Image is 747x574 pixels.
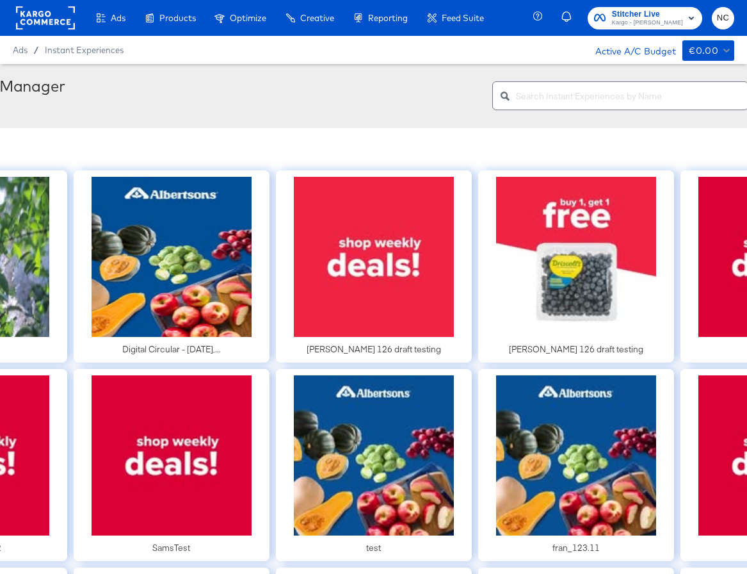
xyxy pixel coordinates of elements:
[152,542,190,554] div: SamsTest
[111,13,125,23] span: Ads
[13,45,28,55] span: Ads
[712,7,734,29] button: NC
[612,18,683,28] span: Kargo - [PERSON_NAME]
[294,375,454,536] img: preview
[294,177,454,337] img: preview
[230,13,266,23] span: Optimize
[682,40,734,61] button: €0.00
[612,8,683,21] span: Stitcher Live
[122,343,221,356] div: Digital Circular - [DATE],...
[92,375,252,536] img: preview
[307,343,441,356] div: [PERSON_NAME] 126 draft testing
[159,13,196,23] span: Products
[717,11,729,26] span: NC
[496,177,656,337] img: preview
[442,13,484,23] span: Feed Suite
[552,542,600,554] div: fran_123.11
[588,7,702,29] button: Stitcher LiveKargo - [PERSON_NAME]
[582,40,676,60] div: Active A/C Budget
[45,45,124,55] a: Instant Experiences
[366,542,381,554] div: test
[300,13,334,23] span: Creative
[689,43,718,59] div: €0.00
[509,343,643,356] div: [PERSON_NAME] 126 draft testing
[368,13,408,23] span: Reporting
[92,177,252,337] img: preview
[28,45,45,55] span: /
[496,375,656,536] img: preview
